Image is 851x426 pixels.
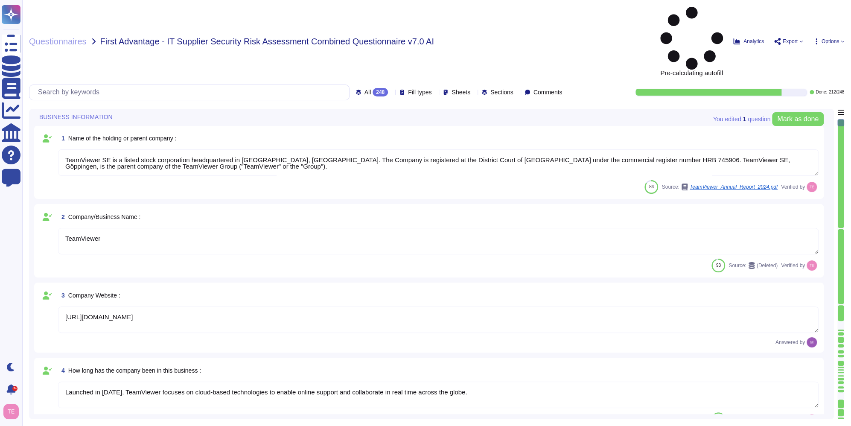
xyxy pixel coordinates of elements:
span: 212 / 248 [829,90,844,94]
span: Mark as done [777,116,819,123]
span: Answered by [775,340,805,345]
span: 4 [58,368,65,373]
span: Name of the holding or parent company : [68,135,177,142]
span: BUSINESS INFORMATION [39,114,113,120]
button: user [2,402,25,421]
span: How long has the company been in this business : [68,367,201,374]
textarea: [URL][DOMAIN_NAME] [58,306,819,333]
span: Fill types [408,89,431,95]
img: user [3,404,19,419]
span: All [364,89,371,95]
span: Options [822,39,839,44]
span: Source: [729,262,778,269]
span: Company/Business Name : [68,213,141,220]
span: You edited question [713,116,770,122]
span: Comments [533,89,562,95]
img: user [807,260,817,271]
button: Mark as done [772,112,824,126]
span: Pre-calculating autofill [660,7,723,76]
span: Export [783,39,798,44]
img: user [807,182,817,192]
span: Source: [662,184,778,190]
b: 1 [743,116,746,122]
span: Questionnaires [29,37,87,46]
img: user [807,414,817,424]
textarea: TeamViewer SE is a listed stock corporation headquartered in [GEOGRAPHIC_DATA], [GEOGRAPHIC_DATA]... [58,149,819,176]
textarea: Launched in [DATE], TeamViewer focuses on cloud-based technologies to enable online support and c... [58,382,819,408]
img: user [807,337,817,347]
span: 84 [649,184,654,189]
span: Verified by [781,184,805,190]
div: 248 [373,88,388,96]
input: Search by keywords [34,85,349,100]
span: Verified by [781,263,805,268]
span: TeamViewer_Annual_Report_2024.pdf [690,184,778,190]
button: Analytics [733,38,764,45]
span: Sections [490,89,513,95]
div: 9+ [12,386,17,391]
span: Analytics [743,39,764,44]
span: First Advantage - IT Supplier Security Risk Assessment Combined Questionnaire v7.0 AI [100,37,434,46]
textarea: TeamViewer [58,228,819,254]
span: (Deleted) [757,263,778,268]
span: 3 [58,292,65,298]
span: Sheets [452,89,470,95]
span: Company Website : [68,292,120,299]
span: 1 [58,135,65,141]
span: Done: [816,90,827,94]
span: 93 [716,263,721,268]
span: 2 [58,214,65,220]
